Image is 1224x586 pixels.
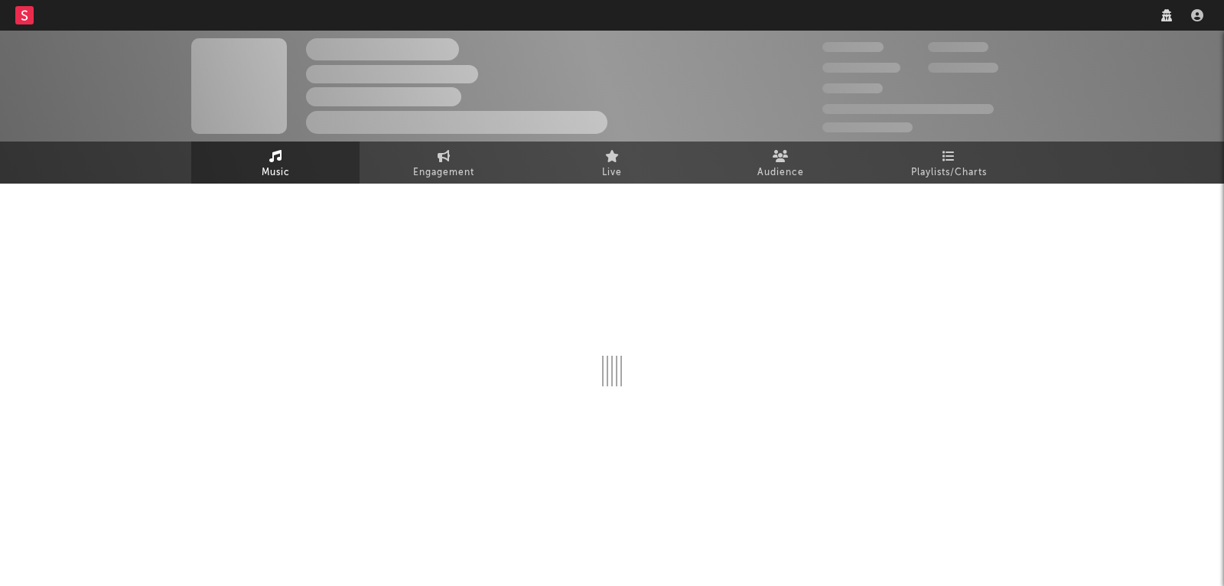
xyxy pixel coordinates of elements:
a: Live [528,142,696,184]
span: 300,000 [822,42,884,52]
span: 1,000,000 [928,63,998,73]
span: Jump Score: 85.0 [822,122,913,132]
span: 50,000,000 Monthly Listeners [822,104,994,114]
span: 50,000,000 [822,63,900,73]
a: Playlists/Charts [864,142,1033,184]
a: Engagement [360,142,528,184]
span: 100,000 [928,42,988,52]
span: 100,000 [822,83,883,93]
span: Live [602,164,622,182]
a: Audience [696,142,864,184]
span: Audience [757,164,804,182]
span: Playlists/Charts [911,164,987,182]
span: Music [262,164,290,182]
a: Music [191,142,360,184]
span: Engagement [413,164,474,182]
